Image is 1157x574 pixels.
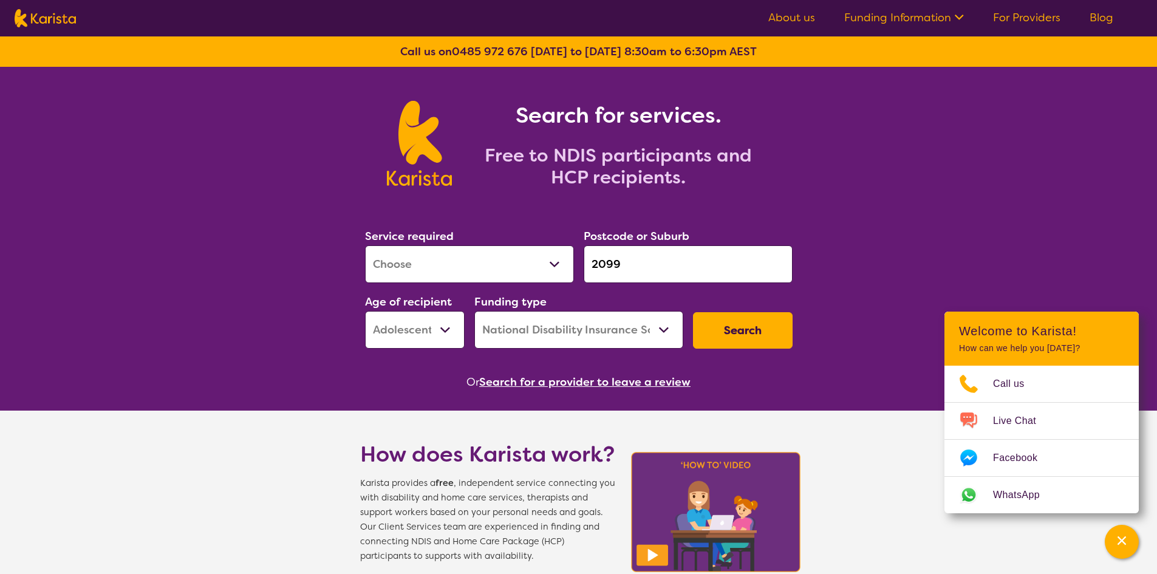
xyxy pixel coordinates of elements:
span: Call us [993,375,1039,393]
a: Blog [1090,10,1113,25]
span: Live Chat [993,412,1051,430]
span: WhatsApp [993,486,1054,504]
label: Service required [365,229,454,244]
a: 0485 972 676 [452,44,528,59]
span: Karista provides a , independent service connecting you with disability and home care services, t... [360,476,615,564]
button: Search [693,312,793,349]
h1: How does Karista work? [360,440,615,469]
img: Karista logo [387,101,452,186]
label: Postcode or Suburb [584,229,689,244]
div: Channel Menu [944,312,1139,513]
h1: Search for services. [466,101,770,130]
button: Channel Menu [1105,525,1139,559]
input: Type [584,245,793,283]
span: Facebook [993,449,1052,467]
span: Or [466,373,479,391]
a: Funding Information [844,10,964,25]
ul: Choose channel [944,366,1139,513]
h2: Free to NDIS participants and HCP recipients. [466,145,770,188]
b: Call us on [DATE] to [DATE] 8:30am to 6:30pm AEST [400,44,757,59]
a: For Providers [993,10,1060,25]
a: About us [768,10,815,25]
img: Karista logo [15,9,76,27]
label: Age of recipient [365,295,452,309]
h2: Welcome to Karista! [959,324,1124,338]
a: Web link opens in a new tab. [944,477,1139,513]
button: Search for a provider to leave a review [479,373,691,391]
label: Funding type [474,295,547,309]
b: free [435,477,454,489]
p: How can we help you [DATE]? [959,343,1124,354]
